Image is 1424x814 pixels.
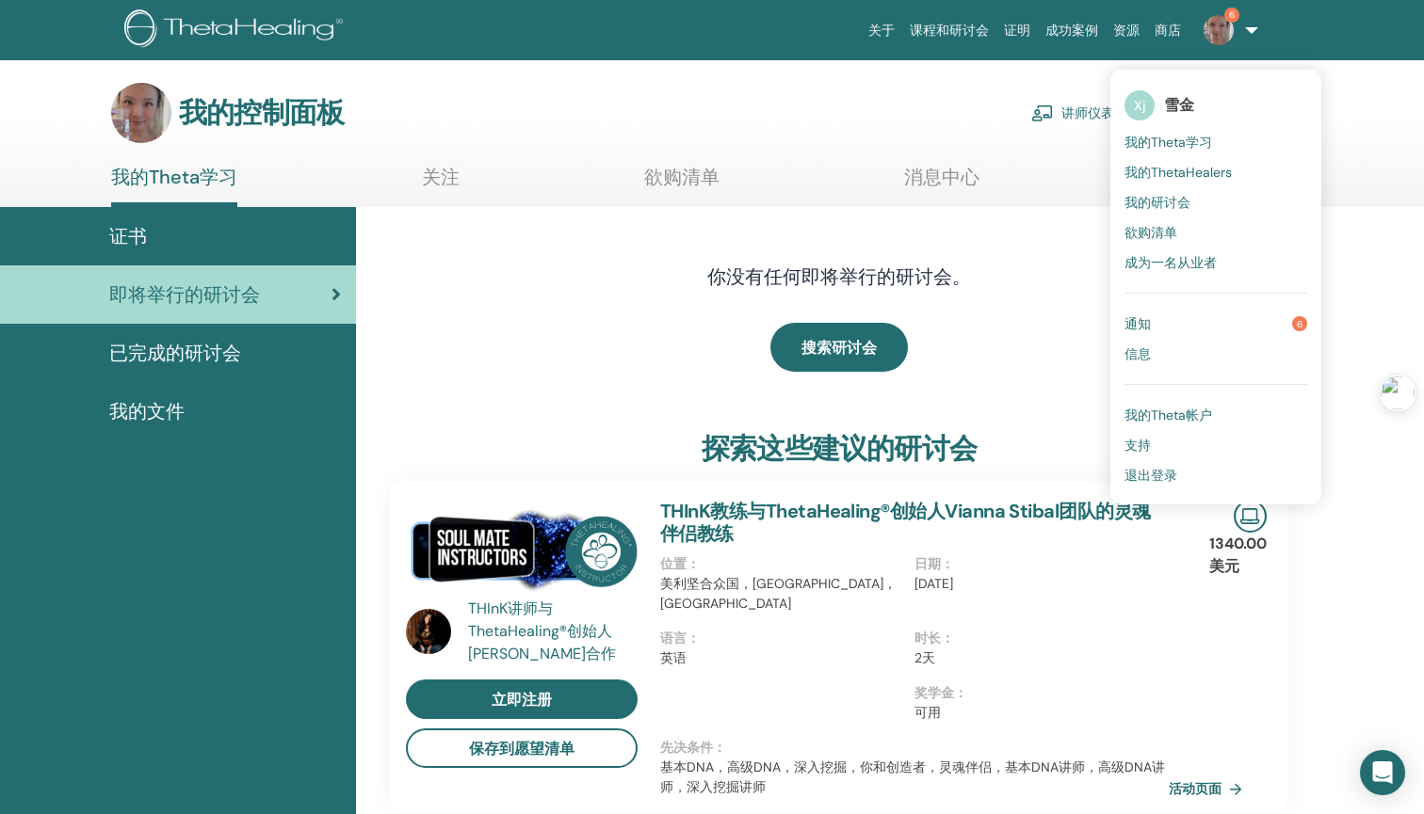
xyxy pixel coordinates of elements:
[1125,247,1307,278] a: 成为一名从业者
[406,500,638,603] img: 灵魂伴侣教练
[660,629,903,648] p: 语言：
[179,96,344,130] h3: 我的控制面板
[1125,187,1307,217] a: 我的研讨会
[914,629,1157,648] p: 时长 ：
[914,554,1157,574] p: 日期 ：
[1125,460,1307,490] a: 退出登录
[996,13,1038,48] a: 证明
[1147,13,1189,48] a: 商店
[1125,164,1232,181] span: 我的ThetaHealers
[1125,84,1307,127] a: Xj雪金
[111,166,237,207] a: 我的Theta学习
[1125,467,1177,484] span: 退出登录
[1125,254,1217,271] span: 成为一名从业者
[902,13,996,48] a: 课程和研讨会
[904,166,979,202] a: 消息中心
[914,703,1157,723] p: 可用
[770,323,908,372] a: 搜索研讨会
[406,609,451,654] img: default.jpg
[1125,217,1307,247] a: 欲购清单
[660,554,903,574] p: 位置 ：
[1360,750,1405,795] div: 打开对讲信使
[1292,316,1307,331] span: 6
[542,265,1136,288] h4: 你没有任何即将举行的研讨会。
[406,679,638,719] a: 立即注册
[1164,95,1194,115] span: 雪金
[801,338,877,358] span: 搜索研讨会
[660,648,903,668] p: 英语
[1031,104,1054,121] img: chalkboard-teacher.svg
[660,499,1151,546] a: THInK教练与ThetaHealing®创始人Vianna Stibal团队的灵魂伴侣教练
[109,280,260,309] span: 即将举行的研讨会
[1204,15,1234,45] img: default.jpg
[1031,92,1127,134] a: 讲师仪表板
[1125,430,1307,460] a: 支持
[468,598,642,665] a: THInK讲师与ThetaHealing®创始人[PERSON_NAME]合作
[660,758,1169,797] p: 基本DNA，高级DNA，深入挖掘，你和创造者，灵魂伴侣，基本DNA讲师，高级DNA讲师，深入挖掘讲师
[1125,90,1155,120] span: Xj
[109,222,147,250] span: 证书
[1234,500,1267,533] img: 在线直播研讨会
[1125,194,1190,211] span: 我的研讨会
[1125,309,1307,339] a: 通知6
[1125,400,1307,430] a: 我的Theta帐户
[914,574,1157,594] p: [DATE]
[1125,157,1307,187] a: 我的ThetaHealers
[124,9,349,52] img: logo.png
[1125,437,1151,454] span: 支持
[468,598,642,665] div: THInK讲师与 ThetaHealing® 创始人[PERSON_NAME]合作
[702,432,977,466] h3: 探索这些建议的研讨会
[644,166,720,202] a: 欲购清单
[1125,224,1177,241] span: 欲购清单
[914,683,1157,703] p: 奖学金 ：
[1125,345,1151,362] span: 信息
[1209,533,1267,578] p: 1340.00美元
[1038,13,1106,48] a: 成功案例
[109,397,185,425] span: 我的文件
[660,574,903,614] p: 美利坚合众国，[GEOGRAPHIC_DATA]，[GEOGRAPHIC_DATA]
[914,648,1157,668] p: 2天
[1106,13,1147,48] a: 资源
[861,13,902,48] a: 关于
[1125,315,1151,332] span: 通知
[1125,339,1307,369] a: 信息
[1125,407,1212,423] span: 我的Theta帐户
[109,339,241,367] span: 已完成的研讨会
[1125,127,1307,157] a: 我的Theta学习
[1110,70,1321,504] ul: 6
[1169,774,1250,803] a: 活动页面
[492,690,552,710] span: 立即注册
[660,738,1169,758] p: 先决条件 ：
[1125,134,1212,151] span: 我的Theta学习
[422,166,460,202] a: 关注
[111,83,171,143] img: default.jpg
[406,728,638,768] button: 保存到愿望清单
[1224,8,1239,23] span: 6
